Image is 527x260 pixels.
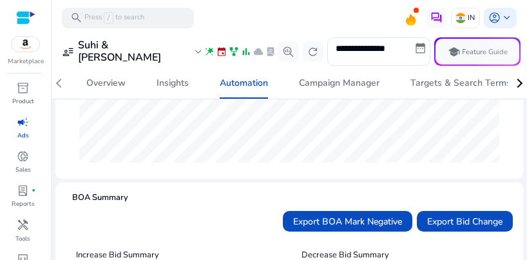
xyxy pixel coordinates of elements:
[157,79,189,88] div: Insights
[15,165,31,174] p: Sales
[12,97,34,106] p: Product
[17,116,29,128] span: campaign
[62,46,74,58] span: user_attributes
[283,211,412,232] button: Export BOA Mark Negative
[17,82,29,94] span: inventory_2
[455,13,466,23] img: in.svg
[86,79,126,88] div: Overview
[417,211,513,232] button: Export Bid Change
[501,12,513,24] span: keyboard_arrow_down
[8,57,44,66] p: Marketplace
[468,6,475,29] p: IN
[17,131,29,140] p: Ads
[104,12,113,24] span: /
[278,41,299,62] button: search_insights
[17,219,29,231] span: handyman
[229,46,239,57] span: family_history
[448,46,460,58] span: school
[12,37,39,52] img: amazon.svg
[302,250,502,260] h4: Decrease Bid Summary
[216,46,227,57] span: event
[78,39,187,64] h3: Suhi & [PERSON_NAME]
[17,185,29,197] span: lab_profile
[84,12,144,24] p: Press to search
[307,46,319,58] span: refresh
[72,193,128,203] h4: BOA Summary
[220,79,268,88] div: Automation
[303,41,323,62] button: refresh
[12,199,35,208] p: Reports
[488,12,501,24] span: account_circle
[15,234,30,243] p: Tools
[427,215,503,228] span: Export Bid Change
[192,46,204,58] span: expand_more
[253,46,263,57] span: cloud
[204,46,215,57] span: wand_stars
[32,188,35,192] span: fiber_manual_record
[462,47,508,57] p: Feature Guide
[282,46,294,58] span: search_insights
[293,215,402,228] span: Export BOA Mark Negative
[410,79,511,88] div: Targets & Search Terms
[17,150,29,163] span: donut_small
[434,37,521,66] button: schoolFeature Guide
[241,46,251,57] span: bar_chart
[76,250,276,260] h4: Increase Bid Summary
[299,79,379,88] div: Campaign Manager
[265,46,276,57] span: lab_profile
[70,12,82,24] span: search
